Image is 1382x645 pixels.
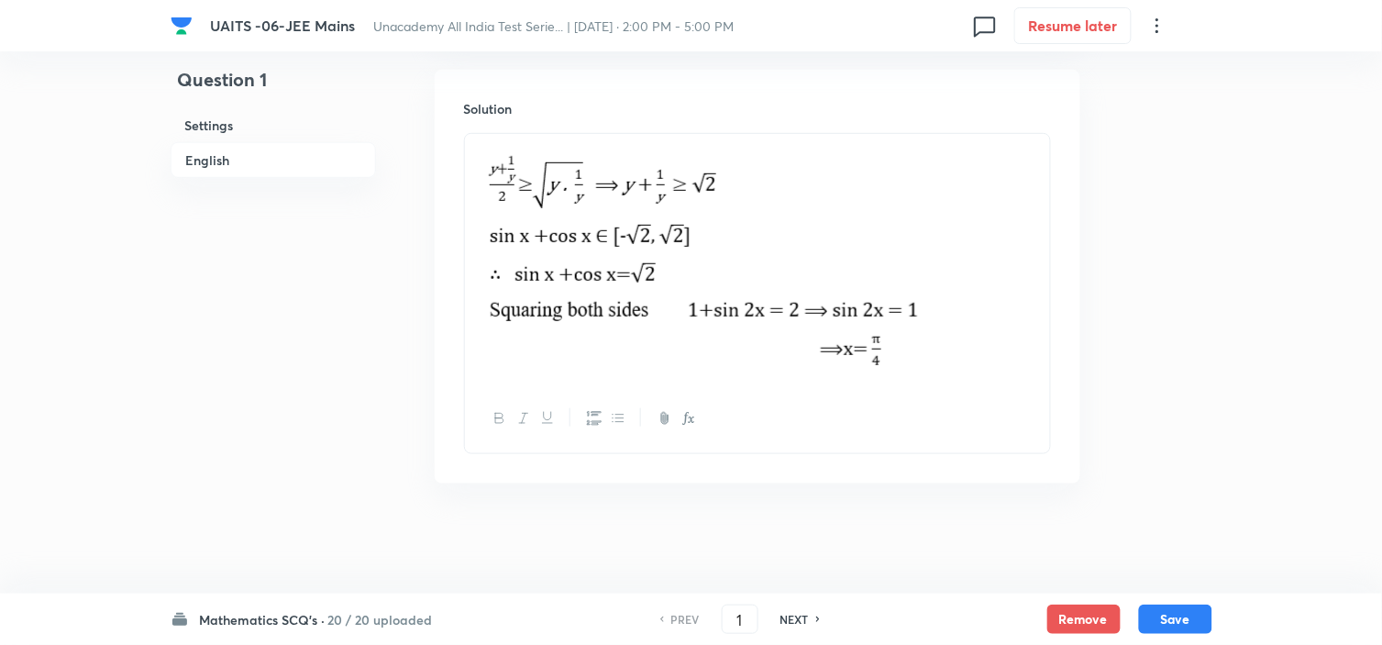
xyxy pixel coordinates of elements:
button: Remove [1047,605,1121,634]
h6: Settings [171,108,376,142]
span: Unacademy All India Test Serie... | [DATE] · 2:00 PM - 5:00 PM [373,17,734,35]
img: 03-10-25-07:04:26-AM [479,145,977,370]
h6: PREV [671,611,700,628]
span: UAITS -06-JEE Mains [210,16,355,35]
h6: English [171,142,376,178]
img: Company Logo [171,15,193,37]
h6: 20 / 20 uploaded [328,610,433,629]
h4: Question 1 [171,66,376,108]
h6: Mathematics SCQ's · [200,610,326,629]
h6: Solution [464,99,1051,118]
a: Company Logo [171,15,196,37]
h6: NEXT [780,611,809,628]
button: Save [1139,605,1212,634]
button: Resume later [1014,7,1132,44]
